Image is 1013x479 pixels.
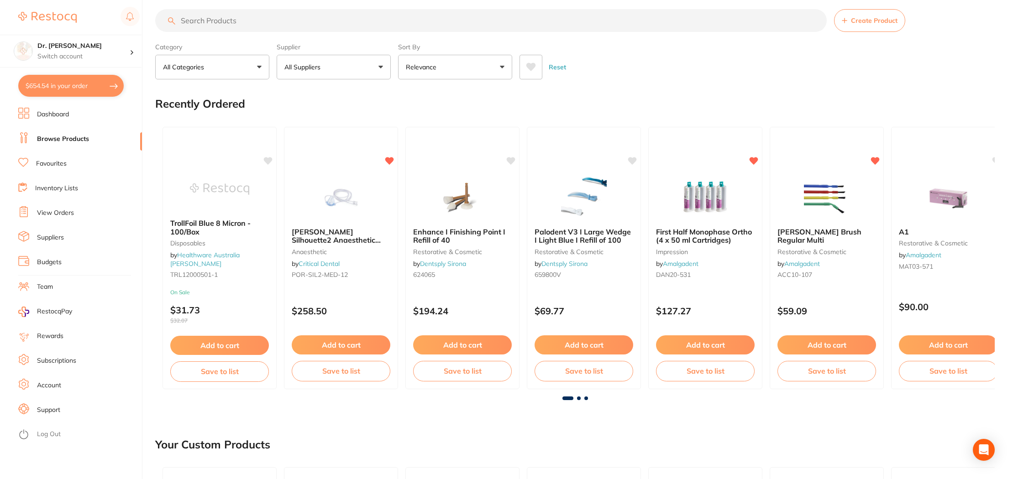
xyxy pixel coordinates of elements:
[292,361,390,381] button: Save to list
[535,248,633,255] small: restorative & cosmetic
[163,62,208,72] p: All Categories
[37,356,76,365] a: Subscriptions
[292,271,390,278] small: POR-SIL2-MED-12
[413,306,512,316] p: $194.24
[784,260,820,268] a: Amalgadent
[413,361,512,381] button: Save to list
[906,251,941,259] a: Amalgadent
[277,43,391,51] label: Supplier
[777,306,876,316] p: $59.09
[37,332,63,341] a: Rewards
[899,335,997,354] button: Add to cart
[973,439,995,461] div: Open Intercom Messenger
[398,55,512,79] button: Relevance
[37,381,61,390] a: Account
[413,228,512,245] b: Enhance I Finishing Point I Refill of 40
[535,335,633,354] button: Add to cart
[190,166,249,212] img: TrollFoil Blue 8 Micron - 100/Box
[292,248,390,255] small: anaesthetic
[155,98,245,110] h2: Recently Ordered
[433,175,492,220] img: Enhance I Finishing Point I Refill of 40
[170,271,269,278] small: TRL12000501-1
[413,260,466,268] span: by
[37,233,64,242] a: Suppliers
[18,307,29,317] img: RestocqPay
[535,260,588,268] span: by
[899,251,941,259] span: by
[292,260,340,268] span: by
[899,239,997,247] small: restorative & cosmetic
[406,62,440,72] p: Relevance
[170,336,269,355] button: Add to cart
[420,260,466,268] a: Dentsply Sirona
[656,260,698,268] span: by
[155,438,270,451] h2: Your Custom Products
[155,43,269,51] label: Category
[541,260,588,268] a: Dentsply Sirona
[777,260,820,268] span: by
[656,335,755,354] button: Add to cart
[170,318,269,324] span: $32.07
[170,219,269,236] b: TrollFoil Blue 8 Micron - 100/Box
[18,75,124,97] button: $654.54 in your order
[170,251,240,267] span: by
[37,110,69,119] a: Dashboard
[535,228,633,245] b: Palodent V3 I Large Wedge I Light Blue I Refill of 100
[899,228,997,236] b: A1
[311,175,371,220] img: Porter Silhouette2 Anaesthetic Nasal Hoods (Pack of 12) – New Version | Medium
[37,135,89,144] a: Browse Products
[37,282,53,292] a: Team
[18,7,77,28] a: Restocq Logo
[899,361,997,381] button: Save to list
[14,42,32,60] img: Dr. Kim Carr
[292,335,390,354] button: Add to cart
[656,361,755,381] button: Save to list
[155,55,269,79] button: All Categories
[413,248,512,255] small: restorative & cosmetic
[37,430,61,439] a: Log Out
[851,17,898,24] span: Create Product
[37,208,74,218] a: View Orders
[535,306,633,316] p: $69.77
[170,289,269,296] small: On Sale
[656,271,755,278] small: DAN20-531
[777,271,876,278] small: ACC10-107
[170,239,269,247] small: Disposables
[277,55,391,79] button: All Suppliers
[37,406,60,415] a: Support
[834,9,905,32] button: Create Product
[899,302,997,312] p: $90.00
[413,335,512,354] button: Add to cart
[777,335,876,354] button: Add to cart
[398,43,512,51] label: Sort By
[35,184,78,193] a: Inventory Lists
[919,175,978,220] img: A1
[37,42,130,51] h4: Dr. Kim Carr
[676,175,735,220] img: First Half Monophase Ortho (4 x 50 ml Cartridges)
[899,263,997,270] small: MAT03-571
[18,427,139,442] button: Log Out
[656,228,755,245] b: First Half Monophase Ortho (4 x 50 ml Cartridges)
[656,306,755,316] p: $127.27
[777,248,876,255] small: restorative & cosmetic
[797,175,856,220] img: Benda Brush Regular Multi
[284,62,324,72] p: All Suppliers
[170,251,240,267] a: Healthware Australia [PERSON_NAME]
[292,306,390,316] p: $258.50
[170,305,269,324] p: $31.73
[299,260,340,268] a: Critical Dental
[554,175,614,220] img: Palodent V3 I Large Wedge I Light Blue I Refill of 100
[170,361,269,381] button: Save to list
[18,307,72,317] a: RestocqPay
[36,159,67,168] a: Favourites
[535,361,633,381] button: Save to list
[37,258,62,267] a: Budgets
[18,12,77,23] img: Restocq Logo
[663,260,698,268] a: Amalgadent
[37,52,130,61] p: Switch account
[777,228,876,245] b: Benda Brush Regular Multi
[37,307,72,316] span: RestocqPay
[546,55,569,79] button: Reset
[777,361,876,381] button: Save to list
[292,228,390,245] b: Porter Silhouette2 Anaesthetic Nasal Hoods (Pack of 12) – New Version | Medium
